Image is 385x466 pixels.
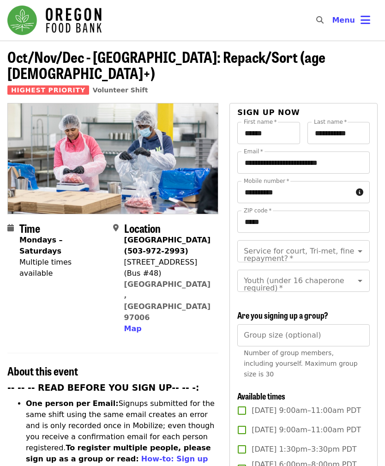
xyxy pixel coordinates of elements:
span: Highest Priority [7,85,89,95]
label: Mobile number [244,178,289,184]
button: Open [354,245,367,258]
input: Mobile number [237,181,352,203]
input: Email [237,151,370,174]
span: Number of group members, including yourself. Maximum group size is 30 [244,349,357,378]
button: Open [354,274,367,287]
span: [DATE] 9:00am–11:00am PDT [252,424,361,436]
span: Location [124,220,161,236]
span: [DATE] 1:30pm–3:30pm PDT [252,444,356,455]
strong: To register multiple people, please sign up as a group or read: [26,443,211,463]
input: [object Object] [237,324,370,346]
img: Oct/Nov/Dec - Beaverton: Repack/Sort (age 10+) organized by Oregon Food Bank [8,103,218,213]
span: Map [124,324,142,333]
input: Search [329,9,337,31]
span: Sign up now [237,108,300,117]
label: First name [244,119,277,125]
strong: -- -- -- READ BEFORE YOU SIGN UP-- -- -: [7,383,199,393]
a: [GEOGRAPHIC_DATA], [GEOGRAPHIC_DATA] 97006 [124,280,211,322]
i: bars icon [361,13,370,27]
input: First name [237,122,300,144]
label: ZIP code [244,208,271,213]
span: Time [19,220,40,236]
strong: One person per Email: [26,399,119,408]
button: Map [124,323,142,334]
input: Last name [307,122,370,144]
label: Last name [314,119,347,125]
span: Menu [332,16,355,24]
label: Email [244,149,263,154]
button: Toggle account menu [325,9,378,31]
a: Volunteer Shift [93,86,148,94]
span: Oct/Nov/Dec - [GEOGRAPHIC_DATA]: Repack/Sort (age [DEMOGRAPHIC_DATA]+) [7,46,325,84]
span: Are you signing up a group? [237,309,328,321]
div: Multiple times available [19,257,106,279]
i: search icon [316,16,324,24]
img: Oregon Food Bank - Home [7,6,102,35]
i: calendar icon [7,224,14,232]
i: map-marker-alt icon [113,224,119,232]
strong: [GEOGRAPHIC_DATA] (503-972-2993) [124,236,211,255]
strong: Mondays – Saturdays [19,236,63,255]
span: About this event [7,363,78,379]
div: [STREET_ADDRESS] [124,257,211,268]
span: Available times [237,390,285,402]
span: [DATE] 9:00am–11:00am PDT [252,405,361,416]
div: (Bus #48) [124,268,211,279]
input: ZIP code [237,211,370,233]
i: circle-info icon [356,188,363,197]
